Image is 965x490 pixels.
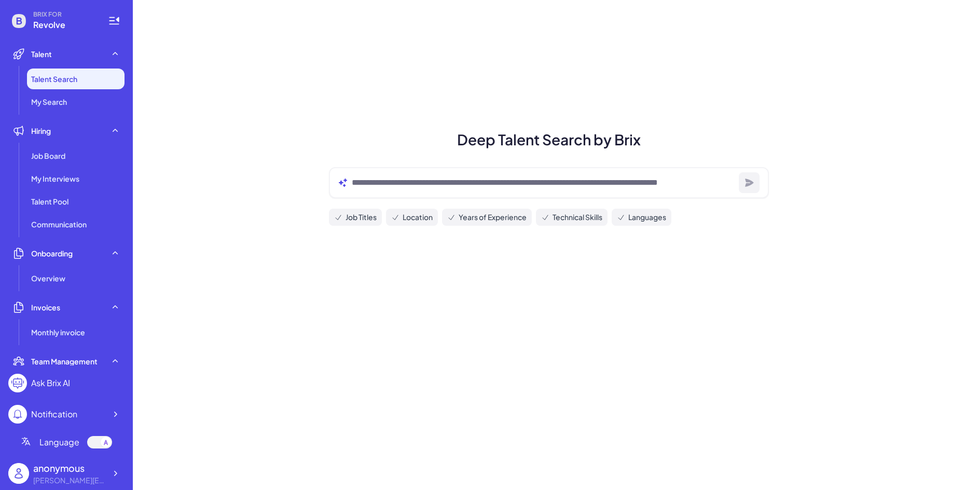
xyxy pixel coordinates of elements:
[628,212,666,223] span: Languages
[31,151,65,161] span: Job Board
[31,126,51,136] span: Hiring
[33,19,95,31] span: Revolve
[31,302,60,312] span: Invoices
[31,248,73,258] span: Onboarding
[31,327,85,337] span: Monthly invoice
[31,49,52,59] span: Talent
[553,212,602,223] span: Technical Skills
[31,273,65,283] span: Overview
[459,212,527,223] span: Years of Experience
[33,475,106,486] div: daniel.wu@revolveclothing.com
[39,436,79,448] span: Language
[33,10,95,19] span: BRIX FOR
[31,196,68,207] span: Talent Pool
[31,377,70,389] div: Ask Brix AI
[31,219,87,229] span: Communication
[346,212,377,223] span: Job Titles
[31,408,77,420] div: Notification
[31,173,79,184] span: My Interviews
[31,74,77,84] span: Talent Search
[31,356,98,366] span: Team Management
[33,461,106,475] div: anonymous
[316,129,781,151] h1: Deep Talent Search by Brix
[31,97,67,107] span: My Search
[8,463,29,484] img: user_logo.png
[403,212,433,223] span: Location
